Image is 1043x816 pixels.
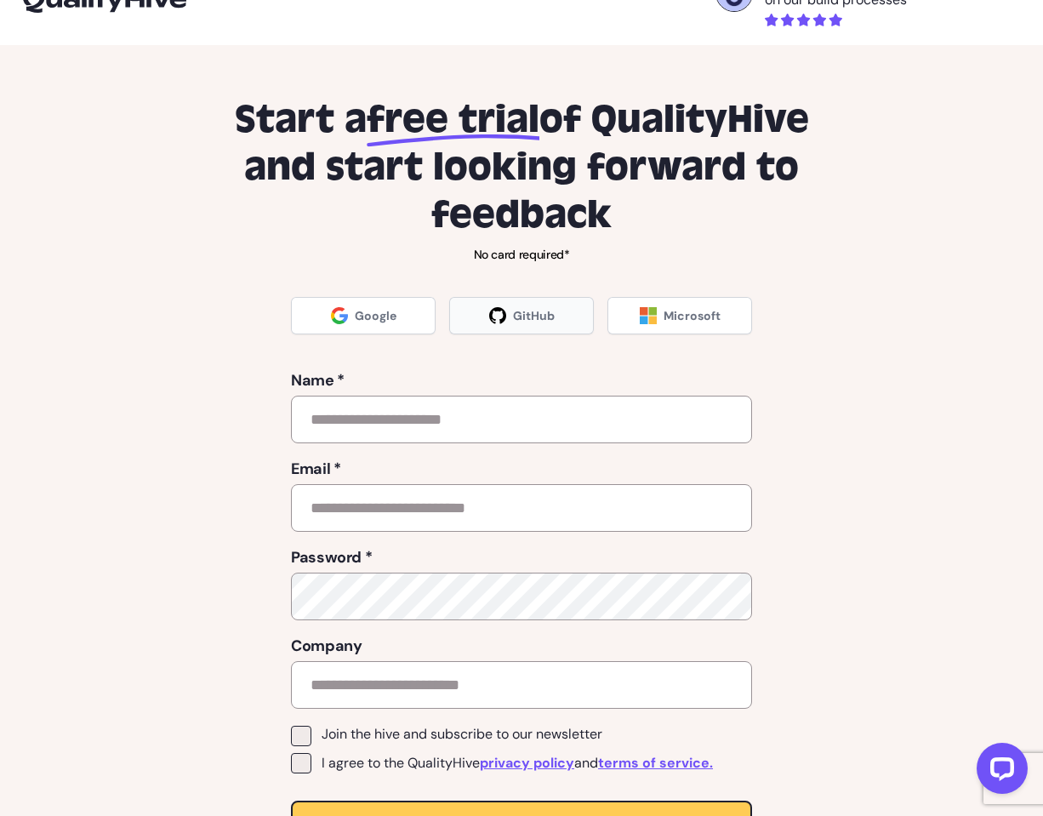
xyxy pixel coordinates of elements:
span: Start a [235,96,367,144]
p: No card required* [208,246,835,263]
span: of QualityHive and start looking forward to feedback [244,96,809,239]
label: Company [291,634,752,658]
span: free trial [367,96,539,144]
label: Email * [291,457,752,481]
a: GitHub [449,297,594,334]
a: Microsoft [607,297,752,334]
iframe: LiveChat chat widget [963,736,1034,807]
a: privacy policy [480,753,574,773]
span: Microsoft [664,307,721,324]
span: GitHub [513,307,555,324]
label: Password * [291,545,752,569]
a: Google [291,297,436,334]
a: terms of service. [598,753,713,773]
span: I agree to the QualityHive and [322,753,713,773]
span: Google [355,307,396,324]
label: Name * [291,368,752,392]
span: Join the hive and subscribe to our newsletter [322,726,602,743]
